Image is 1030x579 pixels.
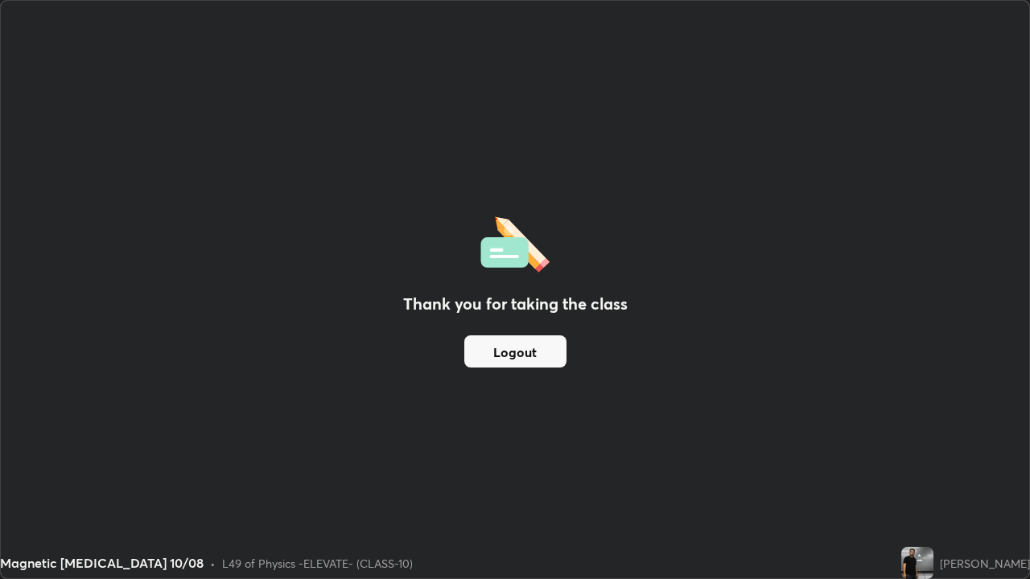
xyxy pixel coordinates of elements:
button: Logout [464,335,566,368]
div: [PERSON_NAME] [940,555,1030,572]
div: • [210,555,216,572]
img: 7c32af597dc844cfb6345d139d228d3f.jpg [901,547,933,579]
img: offlineFeedback.1438e8b3.svg [480,211,550,273]
h2: Thank you for taking the class [403,292,628,316]
div: L49 of Physics -ELEVATE- (CLASS-10) [222,555,413,572]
